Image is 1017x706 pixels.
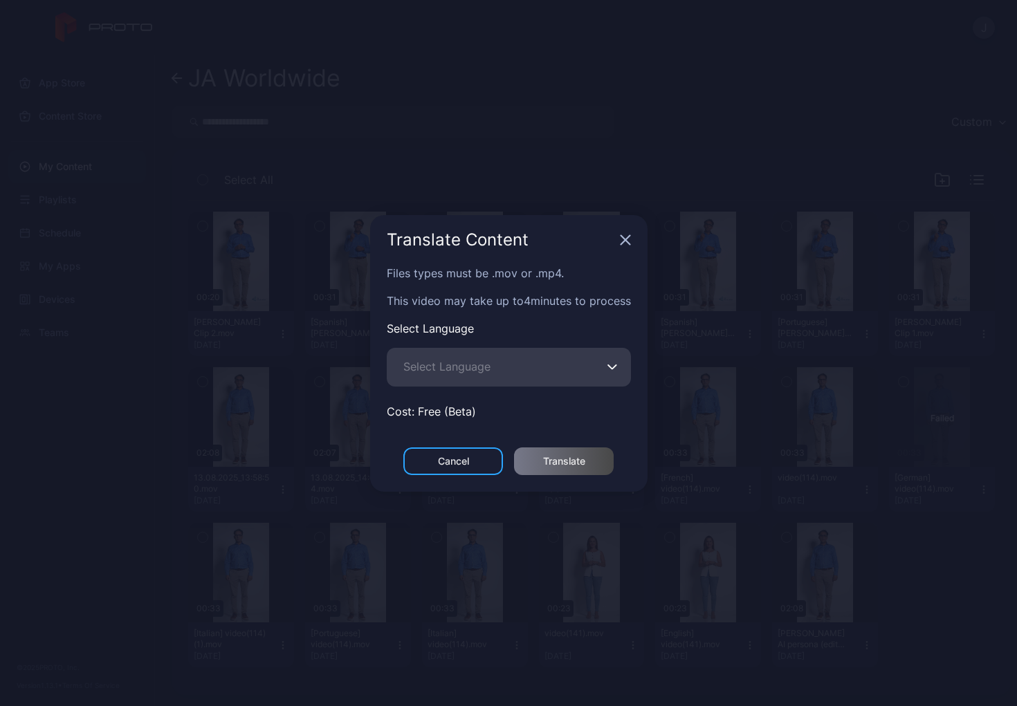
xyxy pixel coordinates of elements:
p: Select Language [387,320,631,337]
div: Translate [543,456,585,467]
p: Cost: Free (Beta) [387,403,631,420]
button: Translate [514,447,614,475]
p: Files types must be .mov or .mp4. [387,265,631,281]
div: Cancel [438,456,469,467]
button: Cancel [403,447,503,475]
p: This video may take up to 4 minutes to process [387,292,631,309]
button: Select Language [607,348,619,387]
span: Select Language [403,358,491,375]
input: Select Language [387,348,631,387]
div: Translate Content [387,232,614,248]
